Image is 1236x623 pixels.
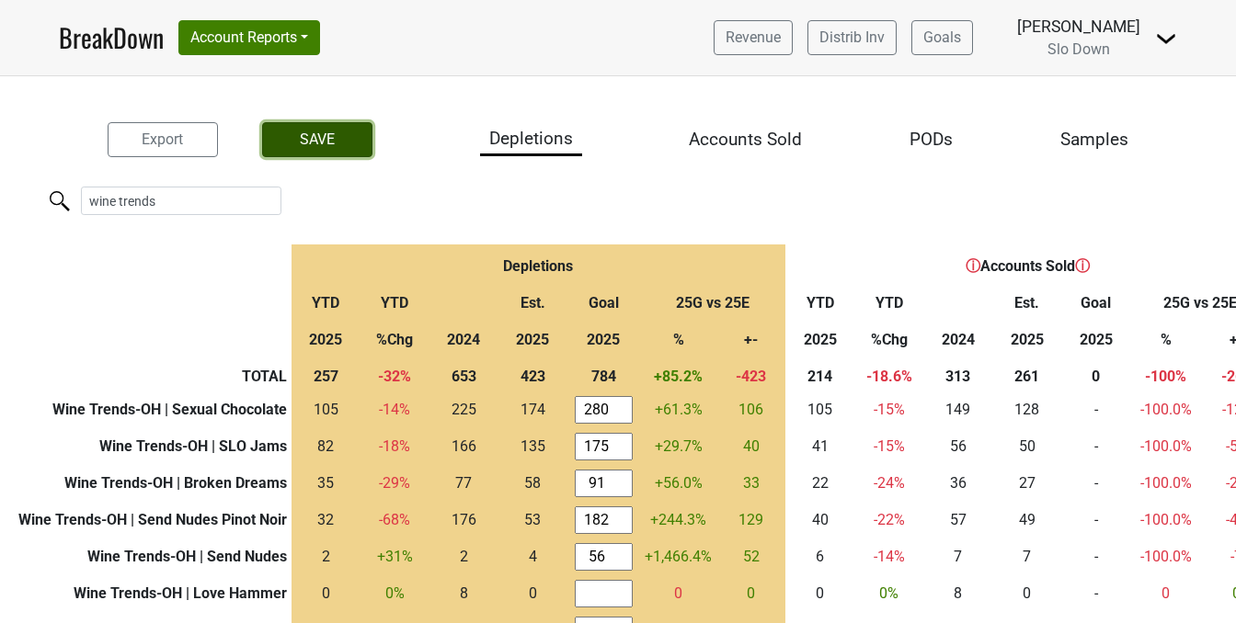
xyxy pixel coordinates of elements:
[433,472,493,494] div: 77
[640,281,785,318] th: 25G vs 25E
[716,318,785,355] th: +-: activate to sort column ascending
[966,257,980,275] span: ⓘ
[1061,355,1130,391] th: 0
[360,391,429,428] td: -14 %
[992,355,1061,391] th: 261
[480,124,582,157] div: Depletions
[433,546,493,568] div: 2
[429,502,498,538] td: 176.060
[928,436,988,458] div: 56
[716,391,785,428] td: 106.376
[997,436,1057,458] div: 50
[429,318,498,355] th: 2024
[360,575,429,612] td: 0 %
[854,318,923,355] th: %Chg
[716,465,785,502] td: 32.68
[1060,127,1128,153] div: Samples
[721,583,781,605] div: 0
[295,472,355,494] div: 35
[790,472,850,494] div: 22
[292,391,360,428] td: 105.390
[1155,28,1177,50] img: Dropdown Menu
[640,575,716,612] td: 0
[928,399,988,421] div: 149
[854,465,923,502] td: -24 %
[854,538,923,575] td: -14 %
[429,428,498,465] td: 165.630
[52,401,287,418] b: Wine Trends-OH | Sexual Chocolate
[567,281,641,318] th: Goal: activate to sort column ascending
[997,509,1057,531] div: 49
[292,538,360,575] td: 2.170
[785,502,854,538] td: 40
[1130,465,1202,502] td: -100.0%
[640,318,716,355] th: %: activate to sort column ascending
[997,546,1057,568] div: 7
[378,368,411,385] span: -32%
[1061,318,1130,355] th: 2025
[866,368,912,385] span: -18.6%
[716,538,785,575] td: 52.425
[1061,465,1130,502] td: -
[790,509,850,531] div: 40
[923,355,992,391] th: 313
[785,318,854,355] th: 2025
[429,281,498,318] th: &nbsp;: activate to sort column ascending
[360,318,429,355] th: %Chg
[502,399,562,421] div: 174
[295,509,355,531] div: 32
[923,281,992,318] th: &nbsp;: activate to sort column ascending
[295,436,355,458] div: 82
[87,548,287,565] b: Wine Trends-OH | Send Nudes
[997,472,1057,494] div: 27
[807,20,897,55] a: Distrib Inv
[992,318,1061,355] th: 2025
[790,399,850,421] div: 105
[736,368,766,385] span: -423
[1130,318,1202,355] th: %: activate to sort column ascending
[502,472,562,494] div: 58
[1061,575,1130,612] td: -
[716,575,785,612] td: 0
[1061,502,1130,538] td: -
[1047,40,1110,58] span: Slo Down
[923,538,992,575] td: 7
[567,355,641,391] th: 784
[292,502,360,538] td: 32.090
[785,281,854,318] th: YTD: activate to sort column ascending
[640,502,716,538] td: +244.3%
[498,428,567,465] td: 134.926
[498,355,567,391] th: 423
[1130,575,1202,612] td: 0
[429,391,498,428] td: 224.920
[716,502,785,538] td: 129.133
[292,575,360,612] td: 0.000
[928,472,988,494] div: 36
[980,257,1075,275] span: Accounts Sold
[785,465,854,502] td: 22
[992,502,1061,538] td: 49
[429,538,498,575] td: 1.660
[721,399,781,421] div: 106
[854,281,923,318] th: YTD: activate to sort column ascending
[923,502,992,538] td: 57
[923,465,992,502] td: 36
[262,122,372,157] button: SAVE
[429,465,498,502] td: 76.980
[790,546,850,568] div: 6
[654,368,703,385] span: +85.2%
[785,391,854,428] td: 105
[498,281,567,318] th: Est.: activate to sort column ascending
[1075,257,1090,275] span: ⓘ
[790,583,850,605] div: 0
[178,20,320,55] button: Account Reports
[1130,502,1202,538] td: -100.0%
[292,318,360,355] th: 2025
[785,538,854,575] td: 6
[1145,368,1186,385] span: -100%
[721,436,781,458] div: 40
[360,428,429,465] td: -18 %
[1061,391,1130,428] td: -
[997,399,1057,421] div: 128
[429,355,498,391] th: 653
